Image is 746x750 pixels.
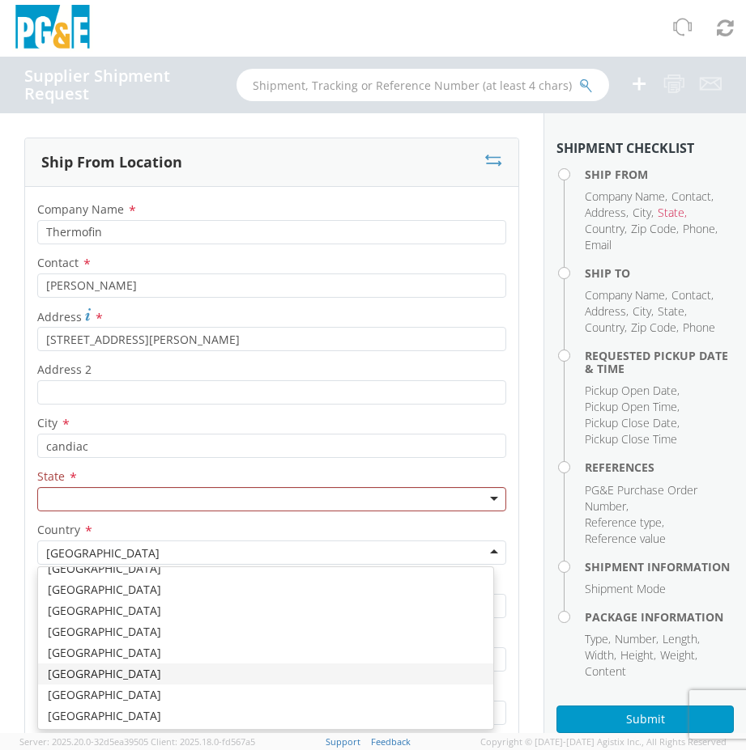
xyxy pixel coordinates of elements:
[585,168,734,180] h4: Ship From
[585,482,697,514] span: PG&E Purchase Order Number
[585,515,664,531] li: ,
[620,647,654,663] span: Height
[37,362,92,378] span: Address 2
[24,67,220,103] h4: Supplier Shipment Request
[585,581,666,596] span: Shipment Mode
[38,558,493,579] div: [GEOGRAPHIC_DATA]
[37,201,124,217] span: Company Name
[615,631,656,646] span: Number
[585,287,665,303] span: Company Name
[683,221,715,236] span: Phone
[633,205,654,221] li: ,
[585,303,629,320] li: ,
[663,631,700,647] li: ,
[663,631,697,646] span: Length
[585,320,627,336] li: ,
[38,642,493,663] div: [GEOGRAPHIC_DATA]
[37,255,79,270] span: Contact
[37,415,58,430] span: City
[683,221,718,237] li: ,
[620,647,656,663] li: ,
[631,320,679,336] li: ,
[37,309,82,324] span: Address
[585,415,677,430] span: Pickup Close Date
[631,221,676,236] span: Zip Code
[46,545,160,561] div: [GEOGRAPHIC_DATA]
[37,522,80,537] span: Country
[38,579,493,600] div: [GEOGRAPHIC_DATA]
[585,303,626,319] span: Address
[585,383,680,399] li: ,
[585,515,662,530] span: Reference type
[671,287,711,303] span: Contact
[585,383,677,398] span: Pickup Open Date
[556,139,694,157] strong: Shipment Checklist
[326,735,360,748] a: Support
[585,561,734,573] h4: Shipment Information
[585,647,616,663] li: ,
[38,684,493,706] div: [GEOGRAPHIC_DATA]
[38,706,493,727] div: [GEOGRAPHIC_DATA]
[556,706,734,733] button: Submit
[585,399,677,414] span: Pickup Open Time
[585,482,730,515] li: ,
[585,189,665,204] span: Company Name
[585,320,625,335] span: Country
[237,69,609,101] input: Shipment, Tracking or Reference Number (at least 4 chars)
[631,320,676,335] span: Zip Code
[585,205,626,220] span: Address
[585,531,666,546] span: Reference value
[585,267,734,279] h4: Ship To
[38,621,493,642] div: [GEOGRAPHIC_DATA]
[12,5,93,53] img: pge-logo-06675f144f4cfa6a6814.png
[585,350,734,375] h4: Requested Pickup Date & Time
[615,631,659,647] li: ,
[585,431,677,447] span: Pickup Close Time
[585,237,612,252] span: Email
[671,287,714,303] li: ,
[585,631,611,647] li: ,
[38,727,493,748] div: [PERSON_NAME]
[633,303,654,320] li: ,
[38,663,493,684] div: [GEOGRAPHIC_DATA]
[585,221,625,236] span: Country
[38,600,493,621] div: [GEOGRAPHIC_DATA]
[480,735,727,748] span: Copyright © [DATE]-[DATE] Agistix Inc., All Rights Reserved
[585,221,627,237] li: ,
[585,399,680,415] li: ,
[585,461,734,473] h4: References
[585,287,667,303] li: ,
[371,735,411,748] a: Feedback
[658,303,684,319] span: State
[658,303,687,320] li: ,
[671,189,714,205] li: ,
[671,189,711,204] span: Contact
[41,155,182,171] h3: Ship From Location
[19,735,148,748] span: Server: 2025.20.0-32d5ea39505
[658,205,687,221] li: ,
[585,415,680,431] li: ,
[585,631,608,646] span: Type
[151,735,255,748] span: Client: 2025.18.0-fd567a5
[37,468,65,484] span: State
[585,205,629,221] li: ,
[585,611,734,623] h4: Package Information
[585,189,667,205] li: ,
[633,205,651,220] span: City
[585,647,614,663] span: Width
[660,647,697,663] li: ,
[658,205,684,220] span: State
[660,647,695,663] span: Weight
[633,303,651,319] span: City
[585,663,626,679] span: Content
[683,320,715,335] span: Phone
[631,221,679,237] li: ,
